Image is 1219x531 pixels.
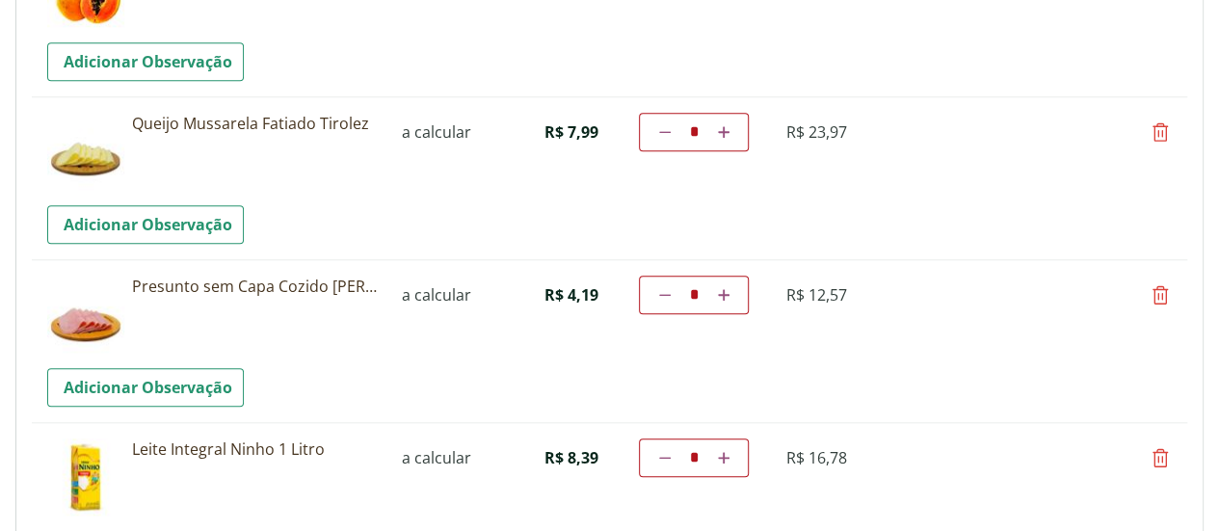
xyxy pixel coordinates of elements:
span: a calcular [402,121,471,143]
span: a calcular [402,284,471,305]
span: R$ 16,78 [786,447,847,468]
span: R$ 4,19 [544,284,598,305]
a: Adicionar Observação [47,368,244,407]
a: Presunto sem Capa Cozido [PERSON_NAME] [132,276,377,297]
span: a calcular [402,447,471,468]
a: Leite Integral Ninho 1 Litro [132,438,377,460]
a: Queijo Mussarela Fatiado Tirolez [132,113,377,134]
img: Presunto sem Capa Cozido Fatiado Sadia [47,276,124,353]
span: R$ 8,39 [544,447,598,468]
span: R$ 7,99 [544,121,598,143]
span: R$ 23,97 [786,121,847,143]
span: R$ 12,57 [786,284,847,305]
img: Queijo Mussarela Fatiado Tirolez [47,113,124,190]
a: Adicionar Observação [47,42,244,81]
img: Leite Integral Ninho 1 Litro [47,438,124,516]
a: Adicionar Observação [47,205,244,244]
